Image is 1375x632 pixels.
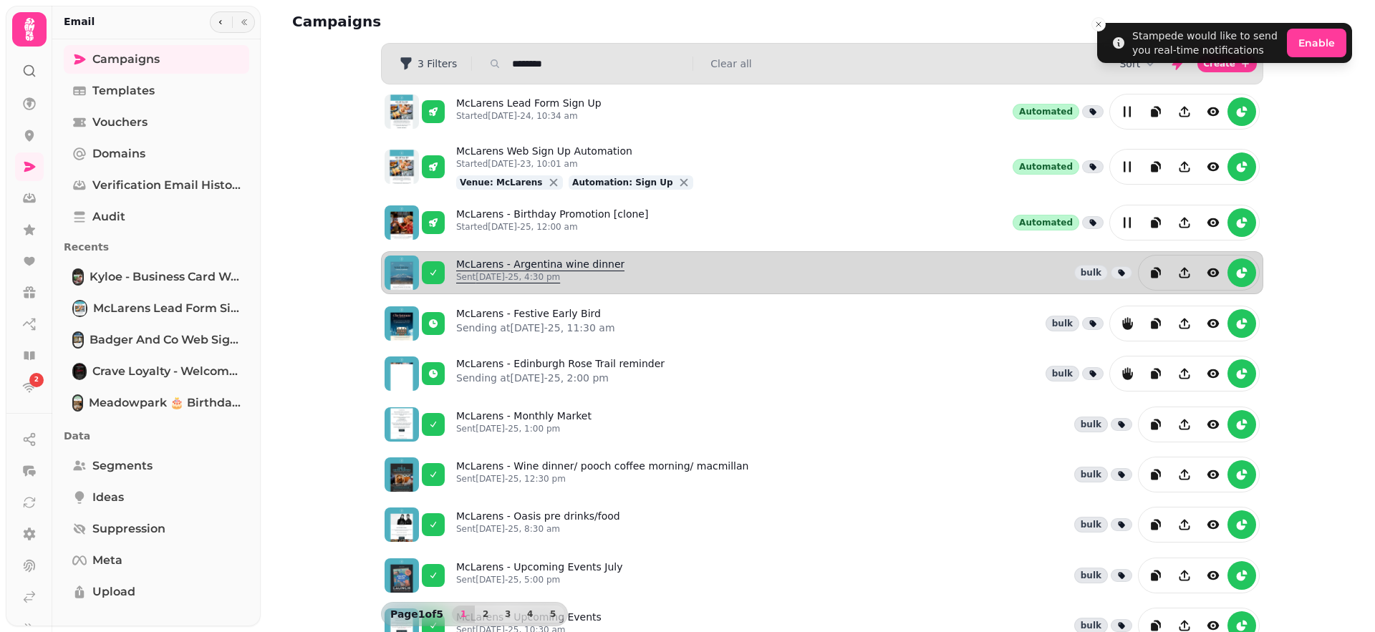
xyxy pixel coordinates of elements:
span: 4 [524,610,536,618]
button: 1 [452,606,475,623]
a: Verification email history [64,171,249,200]
div: bulk [1046,316,1079,331]
button: 2 [474,606,497,623]
img: McLarens Lead Form Sign Up [74,301,86,316]
div: Stampede would like to send you real-time notifications [1132,29,1281,57]
button: duplicate [1142,208,1170,237]
span: Audit [92,208,125,225]
a: McLarens Lead Form Sign UpStarted[DATE]-24, 10:34 am [456,96,602,127]
a: Meadowpark 🎂 Birthday Campaign AutomationMeadowpark 🎂 Birthday Campaign Automation [64,389,249,417]
span: 3 Filters [418,59,457,69]
button: duplicate [1142,97,1170,126]
button: edit [1113,152,1142,181]
h2: Email [64,14,95,29]
span: Meta [92,552,122,569]
a: McLarens - Oasis pre drinks/foodSent[DATE]-25, 8:30 am [456,509,620,540]
a: McLarens - Edinburgh Rose Trail reminderSending at[DATE]-25, 2:00 pm [456,356,665,391]
a: Templates [64,77,249,105]
button: reports [1227,258,1256,287]
h2: Campaigns [292,11,567,31]
button: Share campaign preview [1170,460,1199,489]
a: McLarens - Argentina wine dinnerSent[DATE]-25, 4:30 pm [456,257,624,288]
button: reports [1113,309,1142,338]
p: Data [64,423,249,449]
button: reports [1227,152,1256,181]
a: Badger and Co Web Sign Up AutomationBadger and Co Web Sign Up Automation [64,326,249,354]
img: Crave Loyalty - Welcome Email [74,364,85,379]
img: Kyloe - Business Card Welcome Automation [74,270,82,284]
span: Domains [92,145,145,162]
button: Enable [1287,29,1346,57]
p: Started [DATE]-24, 10:34 am [456,110,602,122]
div: bulk [1046,366,1079,381]
span: 2 [34,375,39,385]
button: duplicate [1142,460,1170,489]
img: aHR0cHM6Ly9zdGFtcGVkZS1zZXJ2aWNlLXByb2QtdGVtcGxhdGUtcHJldmlld3MuczMuZXUtd2VzdC0xLmFtYXpvbmF3cy5jb... [385,356,419,391]
span: 1 [458,610,469,618]
img: aHR0cHM6Ly9zdGFtcGVkZS1zZXJ2aWNlLXByb2QtdGVtcGxhdGUtcHJldmlld3MuczMuZXUtd2VzdC0xLmFtYXpvbmF3cy5jb... [385,558,419,593]
a: McLarens - Upcoming Events JulySent[DATE]-25, 5:00 pm [456,560,623,591]
button: edit [1113,208,1142,237]
button: Close toast [1091,17,1106,31]
p: Started [DATE]-23, 10:01 am [456,158,693,170]
img: aHR0cHM6Ly9zdGFtcGVkZS1zZXJ2aWNlLXByb2QtdGVtcGxhdGUtcHJldmlld3MuczMuZXUtd2VzdC0xLmFtYXpvbmF3cy5jb... [385,256,419,290]
img: aHR0cHM6Ly9zdGFtcGVkZS1zZXJ2aWNlLXByb2QtdGVtcGxhdGUtcHJldmlld3MuczMuZXUtd2VzdC0xLmFtYXpvbmF3cy5jb... [385,306,419,341]
button: 5 [541,606,564,623]
a: McLarens Web Sign Up AutomationStarted[DATE]-23, 10:01 amVenue: McLarenscloseAutomation: Sign Upc... [456,144,693,190]
a: Campaigns [64,45,249,74]
button: Share campaign preview [1170,258,1199,287]
span: Campaigns [92,51,160,68]
button: duplicate [1142,258,1170,287]
button: Share campaign preview [1170,359,1199,388]
button: reports [1113,359,1142,388]
button: Clear all [710,57,751,71]
div: bulk [1074,517,1108,533]
p: Sent [DATE]-25, 8:30 am [456,523,620,535]
p: Page 1 of 5 [385,607,449,621]
button: duplicate [1142,510,1170,539]
span: Venue: McLarens [460,178,543,188]
div: Automated [1013,104,1079,120]
button: Create [1197,55,1257,72]
button: view [1199,97,1227,126]
button: Share campaign preview [1170,410,1199,439]
span: 2 [480,610,491,618]
a: Crave Loyalty - Welcome EmailCrave Loyalty - Welcome Email [64,357,249,386]
button: Share campaign preview [1170,510,1199,539]
button: reports [1227,410,1256,439]
div: bulk [1074,467,1108,482]
span: Upload [92,583,135,601]
div: bulk [1074,265,1108,281]
p: Sent [DATE]-25, 12:30 pm [456,473,748,485]
nav: Pagination [452,606,564,623]
button: duplicate [1142,152,1170,181]
a: Audit [64,203,249,231]
a: Domains [64,140,249,168]
img: aHR0cHM6Ly9zdGFtcGVkZS1zZXJ2aWNlLXByb2QtdGVtcGxhdGUtcHJldmlld3MuczMuZXUtd2VzdC0xLmFtYXpvbmF3cy5jb... [385,94,419,129]
a: McLarens - Birthday Promotion [clone]Started[DATE]-25, 12:00 am [456,207,648,238]
button: duplicate [1142,561,1170,590]
p: Started [DATE]-25, 12:00 am [456,221,648,233]
a: McLarens - Monthly MarketSent[DATE]-25, 1:00 pm [456,409,592,440]
button: view [1199,410,1227,439]
p: Sent [DATE]-25, 5:00 pm [456,574,623,585]
a: Ideas [64,483,249,512]
button: Share campaign preview [1170,97,1199,126]
div: Automated [1013,215,1079,230]
p: Recents [64,234,249,260]
span: Automation: Sign Up [572,178,672,188]
button: 3 [496,606,519,623]
button: view [1199,208,1227,237]
span: Segments [92,457,153,475]
span: Crave Loyalty - Welcome Email [92,363,241,380]
span: Verification email history [92,177,241,194]
button: edit [1113,97,1142,126]
img: Meadowpark 🎂 Birthday Campaign Automation [74,396,82,410]
a: McLarens - Festive Early BirdSending at[DATE]-25, 11:30 am [456,306,615,341]
span: Create [1203,59,1235,68]
span: Vouchers [92,114,148,131]
button: Share campaign preview [1170,561,1199,590]
a: Suppression [64,515,249,543]
button: reports [1227,460,1256,489]
img: Badger and Co Web Sign Up Automation [74,333,82,347]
